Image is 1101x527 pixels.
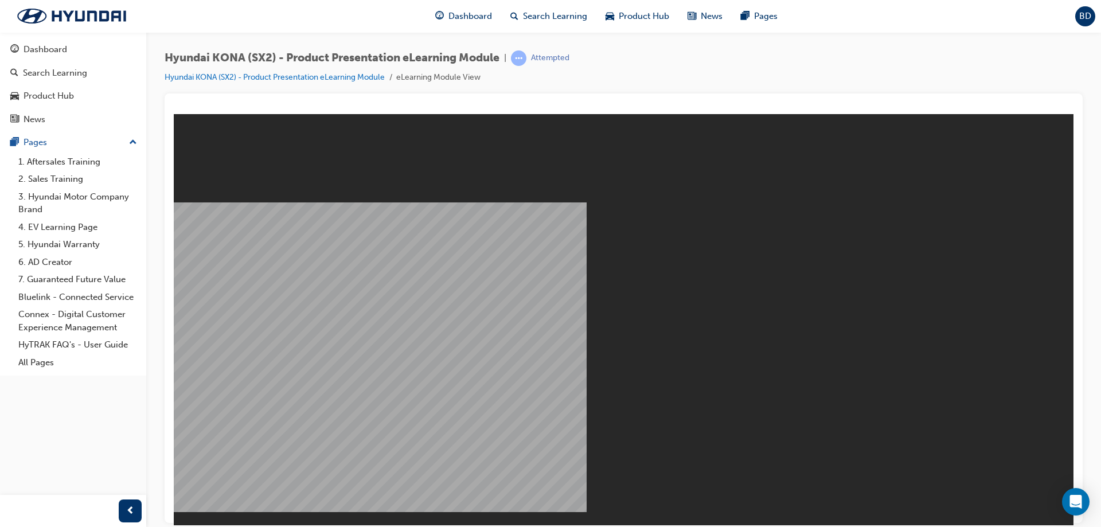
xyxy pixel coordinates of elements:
span: prev-icon [126,504,135,518]
div: Dashboard [24,43,67,56]
a: pages-iconPages [732,5,787,28]
span: news-icon [10,115,19,125]
span: guage-icon [10,45,19,55]
button: BD [1075,6,1095,26]
span: pages-icon [10,138,19,148]
div: Open Intercom Messenger [1062,488,1090,516]
a: News [5,109,142,130]
a: Bluelink - Connected Service [14,288,142,306]
span: guage-icon [435,9,444,24]
span: Pages [754,10,778,23]
span: News [701,10,723,23]
span: up-icon [129,135,137,150]
a: 7. Guaranteed Future Value [14,271,142,288]
span: BD [1079,10,1091,23]
li: eLearning Module View [396,71,481,84]
a: Hyundai KONA (SX2) - Product Presentation eLearning Module [165,72,385,82]
a: 6. AD Creator [14,253,142,271]
span: search-icon [10,68,18,79]
a: Connex - Digital Customer Experience Management [14,306,142,336]
div: Pages [24,136,47,149]
a: car-iconProduct Hub [596,5,678,28]
a: Search Learning [5,63,142,84]
span: car-icon [10,91,19,102]
img: Trak [6,4,138,28]
div: Search Learning [23,67,87,80]
span: learningRecordVerb_ATTEMPT-icon [511,50,526,66]
a: HyTRAK FAQ's - User Guide [14,336,142,354]
a: 5. Hyundai Warranty [14,236,142,253]
span: | [504,52,506,65]
span: news-icon [688,9,696,24]
span: car-icon [606,9,614,24]
a: Dashboard [5,39,142,60]
button: DashboardSearch LearningProduct HubNews [5,37,142,132]
span: pages-icon [741,9,749,24]
a: news-iconNews [678,5,732,28]
a: search-iconSearch Learning [501,5,596,28]
span: Product Hub [619,10,669,23]
a: 1. Aftersales Training [14,153,142,171]
a: Product Hub [5,85,142,107]
button: Pages [5,132,142,153]
a: 2. Sales Training [14,170,142,188]
span: Search Learning [523,10,587,23]
span: Dashboard [448,10,492,23]
span: Hyundai KONA (SX2) - Product Presentation eLearning Module [165,52,499,65]
div: Product Hub [24,89,74,103]
div: Attempted [531,53,569,64]
span: search-icon [510,9,518,24]
a: 4. EV Learning Page [14,218,142,236]
a: guage-iconDashboard [426,5,501,28]
a: All Pages [14,354,142,372]
a: 3. Hyundai Motor Company Brand [14,188,142,218]
div: News [24,113,45,126]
